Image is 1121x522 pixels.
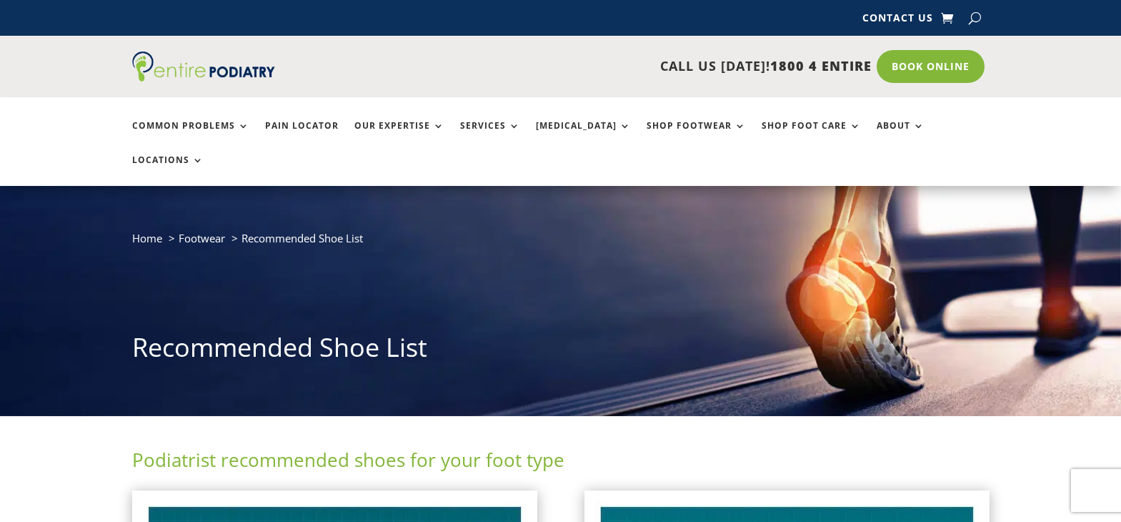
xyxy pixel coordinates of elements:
[862,13,933,29] a: Contact Us
[762,121,861,152] a: Shop Foot Care
[241,231,363,245] span: Recommended Shoe List
[265,121,339,152] a: Pain Locator
[132,155,204,186] a: Locations
[354,121,444,152] a: Our Expertise
[132,231,162,245] a: Home
[132,70,275,84] a: Entire Podiatry
[330,57,872,76] p: CALL US [DATE]!
[132,330,990,373] h1: Recommended Shoe List
[536,121,631,152] a: [MEDICAL_DATA]
[132,121,249,152] a: Common Problems
[647,121,746,152] a: Shop Footwear
[770,57,872,74] span: 1800 4 ENTIRE
[877,121,925,152] a: About
[132,51,275,82] img: logo (1)
[877,50,985,83] a: Book Online
[179,231,225,245] a: Footwear
[132,447,990,480] h2: Podiatrist recommended shoes for your foot type
[460,121,520,152] a: Services
[132,229,990,258] nav: breadcrumb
